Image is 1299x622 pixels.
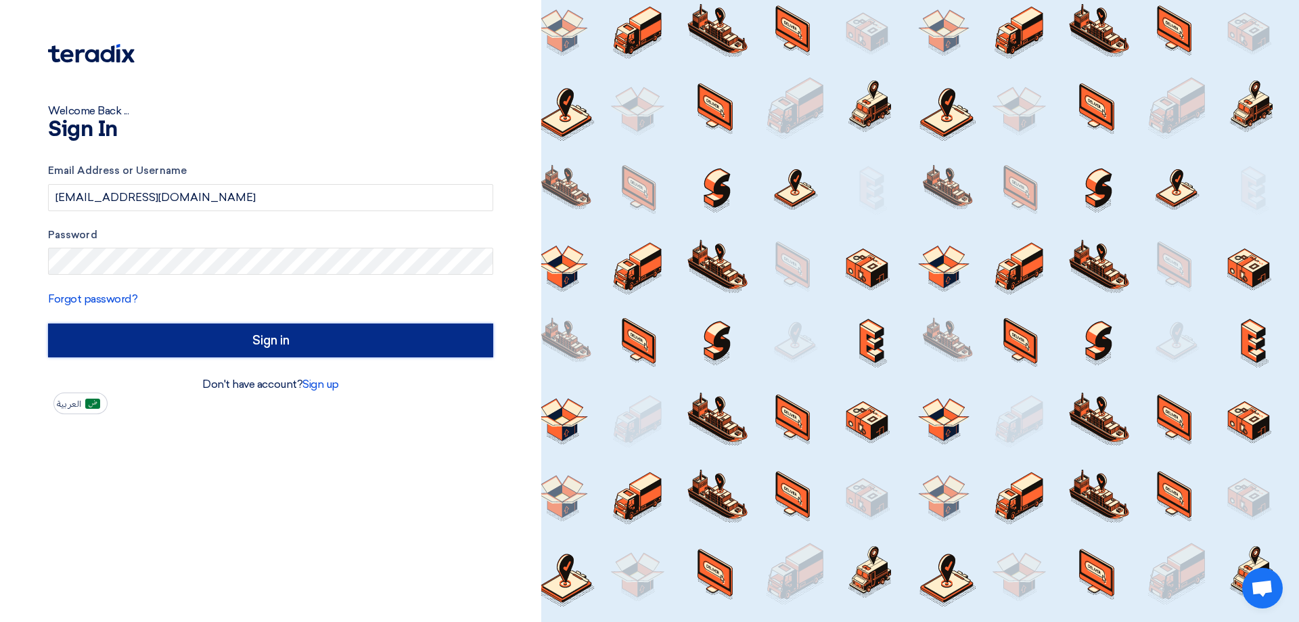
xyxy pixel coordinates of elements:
div: Open chat [1242,568,1283,608]
input: Enter your business email or username [48,184,493,211]
button: العربية [53,393,108,414]
input: Sign in [48,324,493,357]
label: Email Address or Username [48,163,493,179]
div: Don't have account? [48,376,493,393]
div: Welcome Back ... [48,103,493,119]
img: Teradix logo [48,44,135,63]
a: Sign up [302,378,339,391]
h1: Sign In [48,119,493,141]
img: ar-AR.png [85,399,100,409]
span: العربية [57,399,81,409]
a: Forgot password? [48,292,137,305]
label: Password [48,227,493,243]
